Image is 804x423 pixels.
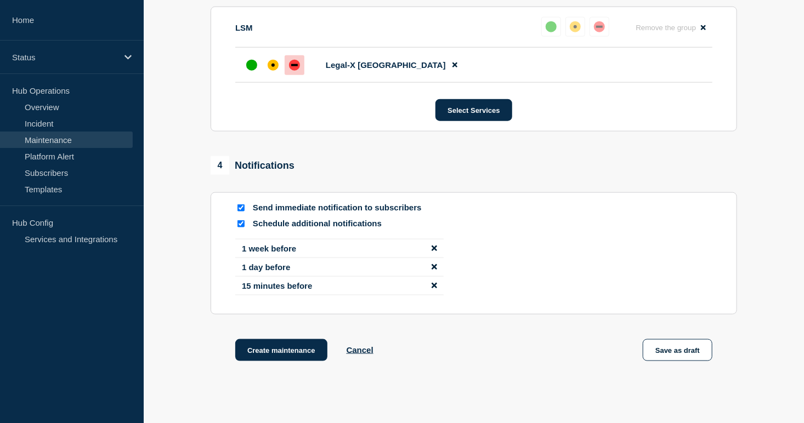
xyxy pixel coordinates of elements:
[590,17,609,37] button: down
[636,24,696,32] span: Remove the group
[570,21,581,32] div: affected
[211,156,229,175] span: 4
[235,23,253,32] p: LSM
[235,258,444,277] li: 1 day before
[432,281,437,290] button: disable notification 15 minutes before
[594,21,605,32] div: down
[347,345,373,355] button: Cancel
[565,17,585,37] button: affected
[435,99,512,121] button: Select Services
[541,17,561,37] button: up
[237,220,245,227] input: Schedule additional notifications
[289,60,300,71] div: down
[246,60,257,71] div: up
[237,204,245,211] input: Send immediate notification to subscribers
[235,239,444,258] li: 1 week before
[253,203,428,213] p: Send immediate notification to subscribers
[253,219,428,229] p: Schedule additional notifications
[432,244,437,253] button: disable notification 1 week before
[268,60,279,71] div: affected
[12,53,117,62] p: Status
[211,156,295,175] div: Notifications
[629,17,712,38] button: Remove the group
[235,277,444,295] li: 15 minutes before
[643,339,712,361] button: Save as draft
[432,262,437,272] button: disable notification 1 day before
[546,21,557,32] div: up
[235,339,327,361] button: Create maintenance
[326,60,446,70] span: Legal-X [GEOGRAPHIC_DATA]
